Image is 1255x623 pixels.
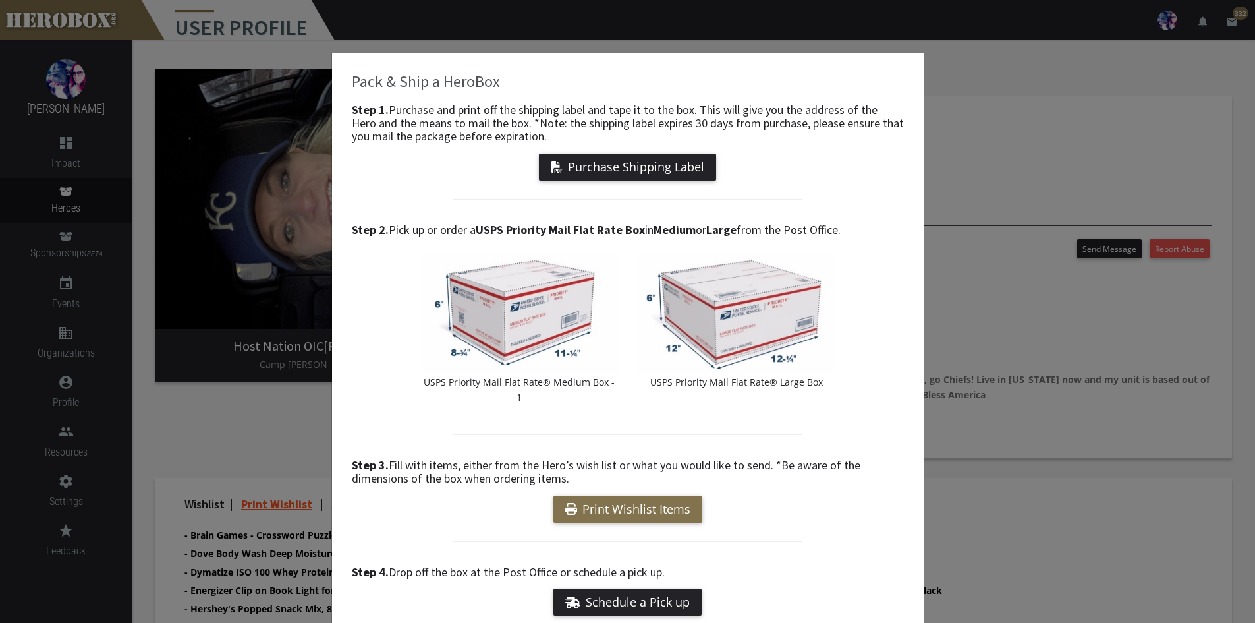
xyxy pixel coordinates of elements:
h4: Purchase and print off the shipping label and tape it to the box. This will give you the address ... [352,104,904,142]
img: USPS_LargeFlatRateBox.jpeg [638,252,835,374]
h4: Drop off the box at the Post Office or schedule a pick up. [352,566,904,579]
button: Purchase Shipping Label [539,154,716,181]
h3: Pack & Ship a HeroBox [352,73,904,90]
b: Step 1. [352,102,389,117]
b: USPS Priority Mail Flat Rate Box [476,222,645,237]
b: Step 3. [352,458,389,473]
p: USPS Priority Mail Flat Rate® Medium Box - 1 [420,374,618,405]
img: USPS_MediumFlatRateBox1.jpeg [420,252,618,374]
b: Medium [654,222,696,237]
h4: Pick up or order a in or from the Post Office. [352,223,904,237]
b: Large [706,222,737,237]
a: Print Wishlist Items [553,496,702,523]
p: USPS Priority Mail Flat Rate® Large Box [638,374,835,390]
b: Step 4. [352,564,389,579]
a: USPS Priority Mail Flat Rate® Large Box [638,252,835,390]
h4: Fill with items, either from the Hero’s wish list or what you would like to send. *Be aware of th... [352,459,904,485]
a: USPS Priority Mail Flat Rate® Medium Box - 1 [420,252,618,405]
a: Schedule a Pick up [553,589,702,616]
b: Step 2. [352,222,389,237]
